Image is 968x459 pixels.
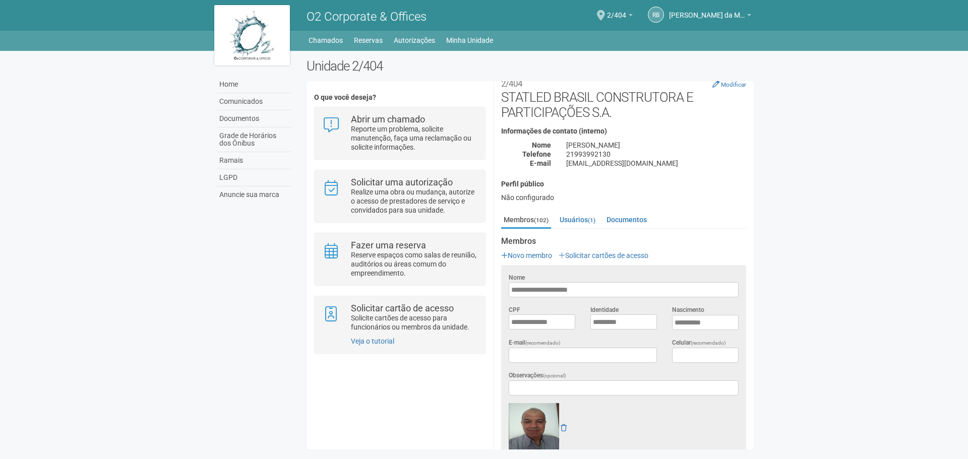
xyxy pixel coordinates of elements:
h2: Unidade 2/404 [307,58,754,74]
a: Anuncie sua marca [217,186,291,203]
span: 2/404 [607,2,626,19]
small: (102) [534,217,549,224]
span: Raul Barrozo da Motta Junior [669,2,745,19]
a: 2/404 [607,13,633,21]
label: Celular [672,338,726,348]
p: Reporte um problema, solicite manutenção, faça uma reclamação ou solicite informações. [351,124,477,152]
h4: Informações de contato (interno) [501,127,746,135]
p: Realize uma obra ou mudança, autorize o acesso de prestadores de serviço e convidados para sua un... [351,187,477,215]
div: [EMAIL_ADDRESS][DOMAIN_NAME] [559,159,754,168]
strong: Solicitar cartão de acesso [351,303,454,313]
div: Não configurado [501,193,746,202]
a: Abrir um chamado Reporte um problema, solicite manutenção, faça uma reclamação ou solicite inform... [322,115,477,152]
a: Solicitar cartão de acesso Solicite cartões de acesso para funcionários ou membros da unidade. [322,304,477,332]
strong: Membros [501,237,746,246]
span: (recomendado) [691,340,726,346]
a: Reservas [354,33,383,47]
a: Grade de Horários dos Ônibus [217,127,291,152]
h4: Perfil público [501,180,746,188]
span: O2 Corporate & Offices [307,10,427,24]
div: [PERSON_NAME] [559,141,754,150]
small: Modificar [721,81,746,88]
a: Minha Unidade [446,33,493,47]
small: 2/404 [501,79,522,89]
img: GetFile [509,403,559,453]
strong: Fazer uma reserva [351,240,426,250]
label: Nascimento [672,305,704,314]
a: Documentos [604,212,649,227]
label: Observações [509,371,566,380]
img: logo.jpg [214,5,290,65]
a: Chamados [309,33,343,47]
label: CPF [509,305,520,314]
a: LGPD [217,169,291,186]
a: Autorizações [394,33,435,47]
strong: Telefone [522,150,551,158]
h2: STATLED BRASIL CONSTRUTORA E PARTICIPAÇÕES S.A. [501,75,746,120]
a: Comunicados [217,93,291,110]
small: (1) [588,217,595,224]
a: Veja o tutorial [351,337,394,345]
a: Home [217,76,291,93]
strong: Abrir um chamado [351,114,425,124]
a: RB [648,7,664,23]
a: Documentos [217,110,291,127]
strong: Solicitar uma autorização [351,177,453,187]
a: Usuários(1) [557,212,598,227]
a: Solicitar cartões de acesso [559,251,648,259]
label: Nome [509,273,525,282]
a: Novo membro [501,251,552,259]
p: Solicite cartões de acesso para funcionários ou membros da unidade. [351,313,477,332]
strong: Nome [532,141,551,149]
label: E-mail [509,338,561,348]
span: (recomendado) [525,340,561,346]
a: Modificar [712,80,746,88]
a: Remover [561,424,567,432]
div: 21993992130 [559,150,754,159]
a: Solicitar uma autorização Realize uma obra ou mudança, autorize o acesso de prestadores de serviç... [322,178,477,215]
a: Fazer uma reserva Reserve espaços como salas de reunião, auditórios ou áreas comum do empreendime... [322,241,477,278]
a: [PERSON_NAME] da Motta Junior [669,13,751,21]
h4: O que você deseja? [314,94,485,101]
label: Identidade [590,305,619,314]
p: Reserve espaços como salas de reunião, auditórios ou áreas comum do empreendimento. [351,250,477,278]
a: Ramais [217,152,291,169]
span: (opcional) [543,373,566,378]
strong: E-mail [530,159,551,167]
a: Membros(102) [501,212,551,229]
